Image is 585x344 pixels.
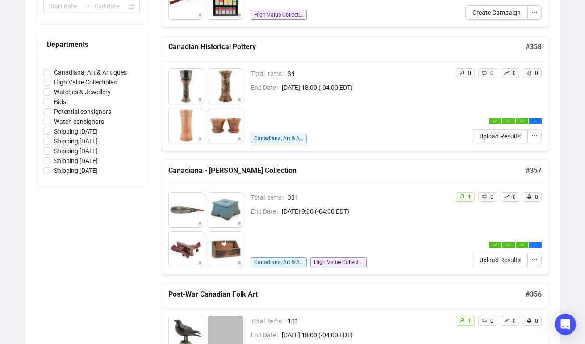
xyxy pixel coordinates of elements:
span: check [493,243,497,247]
span: End Date [251,206,282,216]
span: Total Items [251,193,288,202]
span: swap-right [84,3,91,10]
span: check [507,119,510,123]
img: 3_1.jpg [169,108,204,143]
span: Create Campaign [472,8,521,17]
h5: Post-War Canadian Folk Art [168,289,526,300]
button: Create Campaign [465,5,528,20]
h5: # 358 [526,42,542,52]
span: 0 [535,318,538,324]
span: rocket [526,318,532,323]
span: check [493,119,497,123]
span: 0 [490,318,493,324]
a: Canadiana - [PERSON_NAME] Collection#357Total Items331End Date[DATE] 9:00 (-04:00 EDT)Canadiana, ... [161,160,549,275]
a: Canadian Historical Pottery#358Total Items34End Date[DATE] 18:00 (-04:00 EDT)Canadiana, Art & Ant... [161,36,549,151]
button: Upload Results [472,253,528,267]
span: 101 [288,316,448,326]
span: 1 [468,194,471,200]
img: 1_1.jpg [169,69,204,104]
span: High Value Collectibles [310,257,367,267]
span: rocket [526,70,532,76]
span: rise [504,194,510,199]
span: High Value Collectibles [50,77,120,87]
span: ellipsis [531,9,538,15]
span: 1 [468,318,471,324]
span: 0 [513,70,516,76]
span: Canadiana, Art & Antiques [251,257,307,267]
span: 0 [490,70,493,76]
div: Departments [47,39,136,50]
span: [DATE] 18:00 (-04:00 EDT) [282,83,448,92]
span: 0 [490,194,493,200]
span: Watches & Jewellery [50,87,114,97]
span: user [460,318,465,323]
span: Shipping [DATE] [50,166,101,176]
span: Potential consignors [50,107,115,117]
span: Upload Results [479,255,521,265]
span: Total Items [251,69,288,79]
span: 0 [535,194,538,200]
span: 0 [513,318,516,324]
span: Shipping [DATE] [50,136,101,146]
img: 4_1.jpg [208,108,243,143]
span: 331 [288,193,448,202]
span: ellipsis [531,133,538,139]
img: 4_1.jpg [208,232,243,267]
button: Upload Results [472,129,528,143]
span: rise [504,70,510,76]
h5: # 357 [526,165,542,176]
span: Shipping [DATE] [50,156,101,166]
span: Upload Results [479,131,521,141]
span: to [84,3,91,10]
span: 0 [535,70,538,76]
span: ellipsis [531,256,538,263]
h5: # 356 [526,289,542,300]
span: [DATE] 9:00 (-04:00 EDT) [282,206,448,216]
img: 2_1.jpg [208,193,243,227]
span: [DATE] 18:00 (-04:00 EDT) [282,330,448,340]
span: Canadiana, Art & Antiques [50,67,130,77]
h5: Canadiana - [PERSON_NAME] Collection [168,165,526,176]
span: check [520,119,524,123]
input: End date [95,1,126,11]
span: retweet [482,318,487,323]
img: 1_1.jpg [169,193,204,227]
span: Shipping [DATE] [50,126,101,136]
span: High Value Collectibles [251,10,307,20]
span: check [507,243,510,247]
span: Bids [50,97,70,107]
span: retweet [482,194,487,199]
div: Open Intercom Messenger [555,314,576,335]
span: 0 [513,194,516,200]
span: End Date [251,83,282,92]
span: Canadiana, Art & Antiques [251,134,307,143]
span: user [460,70,465,76]
span: rise [504,318,510,323]
span: ellipsis [534,243,537,247]
span: check [520,243,524,247]
img: 3_1.jpg [169,232,204,267]
span: retweet [482,70,487,76]
span: End Date [251,330,282,340]
span: user [460,194,465,199]
span: 0 [468,70,471,76]
h5: Canadian Historical Pottery [168,42,526,52]
input: Start date [49,1,80,11]
span: ellipsis [534,119,537,123]
span: Total Items [251,316,288,326]
span: Shipping [DATE] [50,146,101,156]
span: rocket [526,194,532,199]
img: 2_1.jpg [208,69,243,104]
span: 34 [288,69,448,79]
span: Watch consignors [50,117,108,126]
